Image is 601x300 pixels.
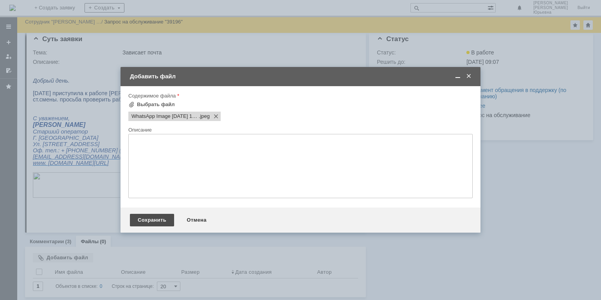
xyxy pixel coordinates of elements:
span: Свернуть (Ctrl + M) [454,73,462,80]
span: WhatsApp Image 2025-08-12 at 15.22.10.jpeg [199,113,210,119]
div: Содержимое файла [128,93,471,98]
div: Описание [128,127,471,132]
span: WhatsApp Image 2025-08-12 at 15.22.10.jpeg [131,113,199,119]
a: [EMAIL_ADDRESS][DOMAIN_NAME] [123,25,220,31]
div: Добавить файл [130,73,473,80]
span: Закрыть [465,73,473,80]
div: Выбрать файл [137,101,175,108]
